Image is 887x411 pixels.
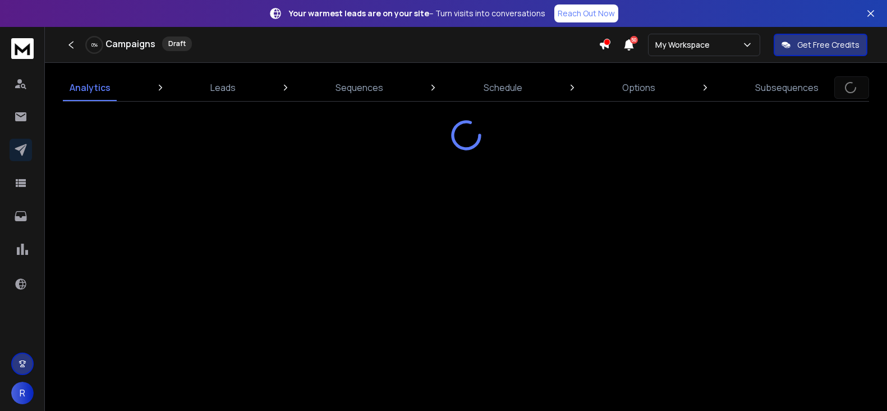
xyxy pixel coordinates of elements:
[63,74,117,101] a: Analytics
[748,74,825,101] a: Subsequences
[70,81,111,94] p: Analytics
[11,382,34,404] button: R
[630,36,638,44] span: 50
[558,8,615,19] p: Reach Out Now
[289,8,429,19] strong: Your warmest leads are on your site
[774,34,867,56] button: Get Free Credits
[336,81,383,94] p: Sequences
[91,42,98,48] p: 0 %
[289,8,545,19] p: – Turn visits into conversations
[477,74,529,101] a: Schedule
[655,39,714,51] p: My Workspace
[484,81,522,94] p: Schedule
[615,74,662,101] a: Options
[204,74,242,101] a: Leads
[329,74,390,101] a: Sequences
[11,38,34,59] img: logo
[554,4,618,22] a: Reach Out Now
[755,81,819,94] p: Subsequences
[105,37,155,51] h1: Campaigns
[210,81,236,94] p: Leads
[622,81,655,94] p: Options
[797,39,860,51] p: Get Free Credits
[162,36,192,51] div: Draft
